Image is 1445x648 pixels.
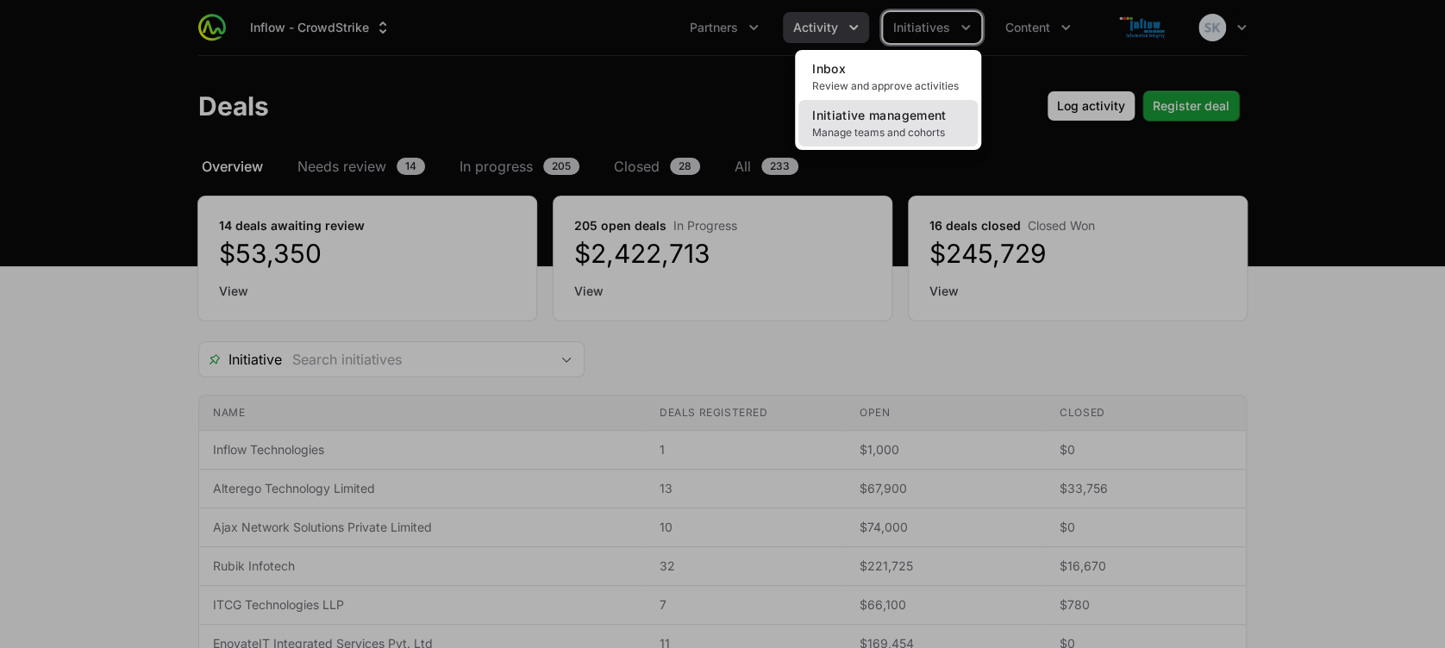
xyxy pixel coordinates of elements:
a: InboxReview and approve activities [798,53,978,100]
div: Initiatives menu [883,12,981,43]
div: Main navigation [226,12,1081,43]
span: Review and approve activities [812,79,964,93]
a: Initiative managementManage teams and cohorts [798,100,978,146]
span: Manage teams and cohorts [812,126,964,140]
span: Initiative management [812,108,946,122]
span: Inbox [812,61,846,76]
